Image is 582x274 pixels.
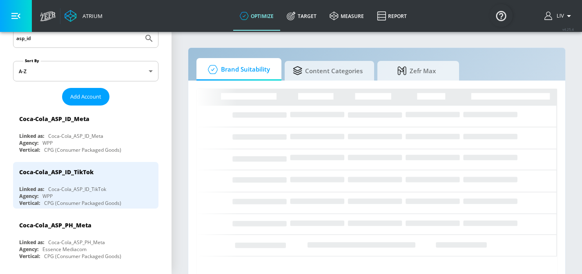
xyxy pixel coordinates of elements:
[48,186,106,193] div: Coca-Cola_ASP_ID_TikTok
[19,246,38,253] div: Agency:
[44,200,121,207] div: CPG (Consumer Packaged Goods)
[19,200,40,207] div: Vertical:
[48,133,103,139] div: Coca-Cola_ASP_ID_Meta
[19,239,44,246] div: Linked as:
[44,253,121,260] div: CPG (Consumer Packaged Goods)
[13,162,158,209] div: Coca-Cola_ASP_ID_TikTokLinked as:Coca-Cola_ASP_ID_TikTokAgency:WPPVertical:CPG (Consumer Packaged...
[44,146,121,153] div: CPG (Consumer Packaged Goods)
[293,61,363,81] span: Content Categories
[62,88,109,106] button: Add Account
[19,139,38,146] div: Agency:
[65,10,103,22] a: Atrium
[323,1,370,31] a: measure
[140,29,158,47] button: Submit Search
[70,92,101,101] span: Add Account
[553,13,564,19] span: login as: liv.ho@zefr.com
[544,11,574,21] button: Liv
[19,133,44,139] div: Linked as:
[19,253,40,260] div: Vertical:
[19,115,89,123] div: Coca-Cola_ASP_ID_Meta
[19,193,38,200] div: Agency:
[13,215,158,262] div: Coca-Cola_ASP_PH_MetaLinked as:Coca-Cola_ASP_PH_MetaAgency:Essence MediacomVertical:CPG (Consumer...
[48,239,105,246] div: Coca-Cola_ASP_PH_Meta
[13,61,158,81] div: A-Z
[19,186,44,193] div: Linked as:
[19,221,91,229] div: Coca-Cola_ASP_PH_Meta
[23,58,41,63] label: Sort By
[280,1,323,31] a: Target
[370,1,413,31] a: Report
[42,139,53,146] div: WPP
[19,168,94,176] div: Coca-Cola_ASP_ID_TikTok
[42,193,53,200] div: WPP
[386,61,448,81] span: Zefr Max
[19,146,40,153] div: Vertical:
[562,27,574,31] span: v 4.25.4
[42,246,87,253] div: Essence Mediacom
[13,109,158,155] div: Coca-Cola_ASP_ID_MetaLinked as:Coca-Cola_ASP_ID_MetaAgency:WPPVertical:CPG (Consumer Packaged Goods)
[79,12,103,20] div: Atrium
[16,33,140,44] input: Search by name
[205,60,270,79] span: Brand Suitability
[233,1,280,31] a: optimize
[490,4,513,27] button: Open Resource Center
